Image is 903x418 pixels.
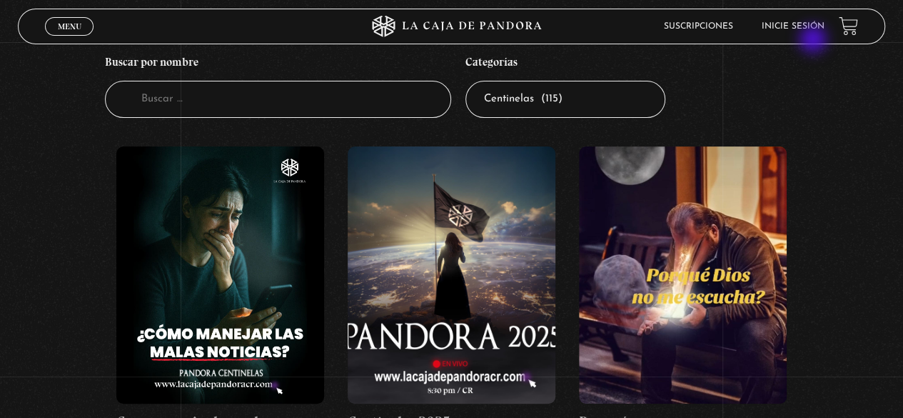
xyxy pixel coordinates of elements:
a: Inicie sesión [762,22,824,31]
span: Menu [58,22,81,31]
a: Suscripciones [664,22,733,31]
span: Cerrar [53,34,86,44]
h4: Categorías [465,48,665,81]
h4: Buscar por nombre [105,48,452,81]
a: View your shopping cart [839,16,858,36]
